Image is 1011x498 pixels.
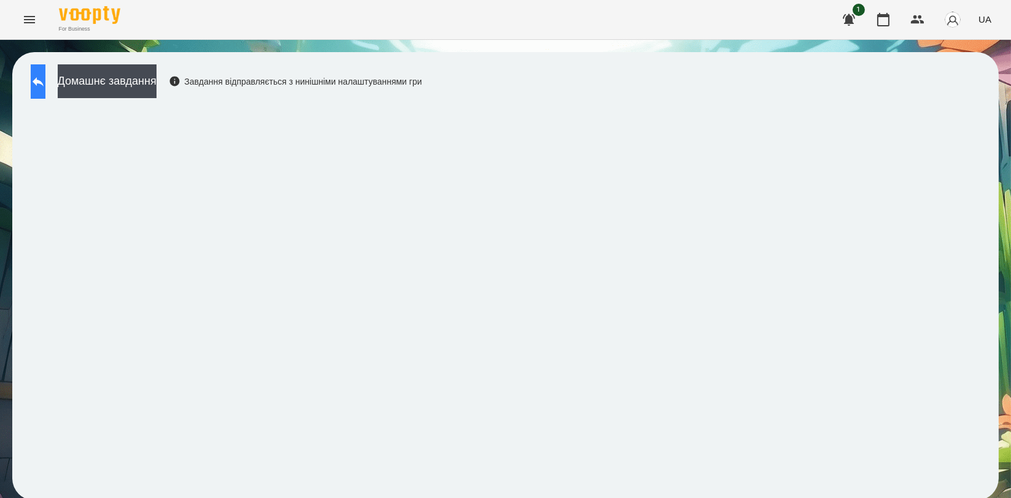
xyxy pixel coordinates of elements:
[853,4,865,16] span: 1
[58,64,157,98] button: Домашнє завдання
[944,11,961,28] img: avatar_s.png
[169,75,422,88] div: Завдання відправляється з нинішніми налаштуваннями гри
[59,6,120,24] img: Voopty Logo
[59,25,120,33] span: For Business
[978,13,991,26] span: UA
[974,8,996,31] button: UA
[15,5,44,34] button: Menu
